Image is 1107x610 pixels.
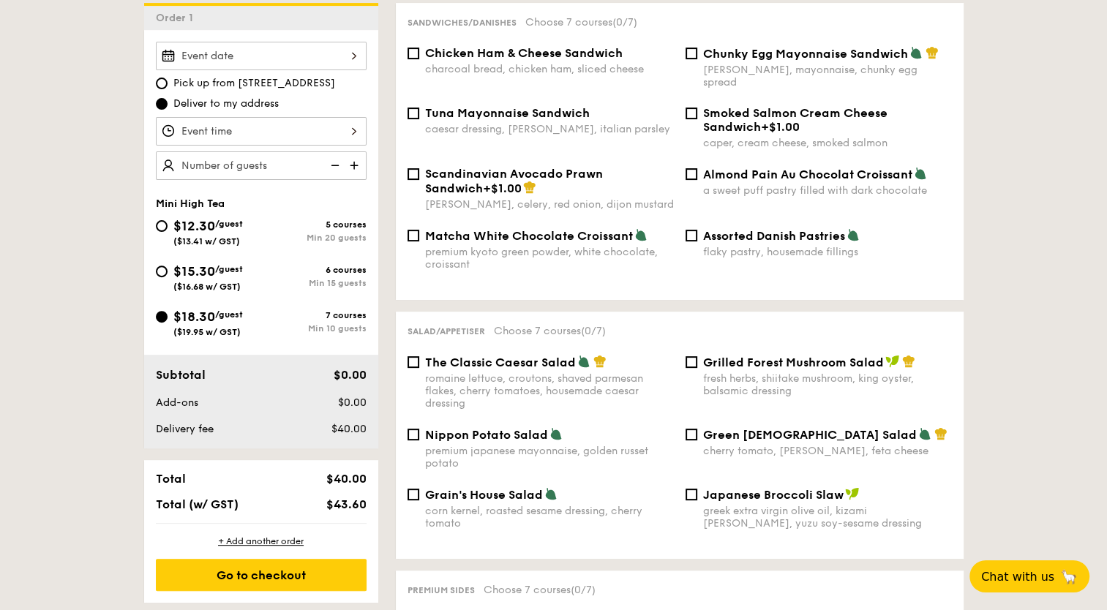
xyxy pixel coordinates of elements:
img: icon-chef-hat.a58ddaea.svg [593,355,607,368]
div: cherry tomato, [PERSON_NAME], feta cheese [703,445,952,457]
div: corn kernel, roasted sesame dressing, cherry tomato [425,505,674,530]
span: Choose 7 courses [484,584,596,596]
input: Pick up from [STREET_ADDRESS] [156,78,168,89]
input: Number of guests [156,151,367,180]
span: /guest [215,309,243,320]
span: (0/7) [581,325,606,337]
input: Assorted Danish Pastriesflaky pastry, housemade fillings [686,230,697,241]
div: caesar dressing, [PERSON_NAME], italian parsley [425,123,674,135]
span: Salad/Appetiser [408,326,485,336]
span: /guest [215,219,243,229]
span: Chat with us [981,570,1054,584]
img: icon-vegetarian.fe4039eb.svg [914,167,927,180]
input: Event date [156,42,367,70]
input: Japanese Broccoli Slawgreek extra virgin olive oil, kizami [PERSON_NAME], yuzu soy-sesame dressing [686,489,697,500]
span: Premium sides [408,585,475,595]
span: Mini High Tea [156,197,225,210]
div: premium kyoto green powder, white chocolate, croissant [425,246,674,271]
input: Tuna Mayonnaise Sandwichcaesar dressing, [PERSON_NAME], italian parsley [408,108,419,119]
span: Chunky Egg Mayonnaise Sandwich [703,47,908,61]
input: Scandinavian Avocado Prawn Sandwich+$1.00[PERSON_NAME], celery, red onion, dijon mustard [408,168,419,180]
div: Go to checkout [156,559,367,591]
span: Choose 7 courses [525,16,637,29]
span: ($13.41 w/ GST) [173,236,240,246]
span: +$1.00 [483,181,522,195]
img: icon-reduce.1d2dbef1.svg [323,151,345,179]
input: Green [DEMOGRAPHIC_DATA] Saladcherry tomato, [PERSON_NAME], feta cheese [686,429,697,440]
img: icon-vegetarian.fe4039eb.svg [544,487,558,500]
input: Nippon Potato Saladpremium japanese mayonnaise, golden russet potato [408,429,419,440]
span: $40.00 [326,472,366,486]
span: Add-ons [156,396,198,409]
span: Pick up from [STREET_ADDRESS] [173,76,335,91]
input: Chunky Egg Mayonnaise Sandwich[PERSON_NAME], mayonnaise, chunky egg spread [686,48,697,59]
div: fresh herbs, shiitake mushroom, king oyster, balsamic dressing [703,372,952,397]
span: /guest [215,264,243,274]
span: Almond Pain Au Chocolat Croissant [703,167,912,181]
span: Matcha White Chocolate Croissant [425,229,633,243]
div: charcoal bread, chicken ham, sliced cheese [425,63,674,75]
input: Grilled Forest Mushroom Saladfresh herbs, shiitake mushroom, king oyster, balsamic dressing [686,356,697,368]
img: icon-vegetarian.fe4039eb.svg [918,427,931,440]
img: icon-chef-hat.a58ddaea.svg [926,46,939,59]
span: Choose 7 courses [494,325,606,337]
input: Chicken Ham & Cheese Sandwichcharcoal bread, chicken ham, sliced cheese [408,48,419,59]
input: Smoked Salmon Cream Cheese Sandwich+$1.00caper, cream cheese, smoked salmon [686,108,697,119]
span: $43.60 [326,497,366,511]
div: a sweet puff pastry filled with dark chocolate [703,184,952,197]
span: $12.30 [173,218,215,234]
span: Total [156,472,186,486]
div: caper, cream cheese, smoked salmon [703,137,952,149]
span: $18.30 [173,309,215,325]
span: Deliver to my address [173,97,279,111]
div: 7 courses [261,310,367,320]
input: Deliver to my address [156,98,168,110]
span: Delivery fee [156,423,214,435]
span: Smoked Salmon Cream Cheese Sandwich [703,106,888,134]
div: [PERSON_NAME], celery, red onion, dijon mustard [425,198,674,211]
span: +$1.00 [761,120,800,134]
div: [PERSON_NAME], mayonnaise, chunky egg spread [703,64,952,89]
span: Order 1 [156,12,199,24]
span: (0/7) [571,584,596,596]
span: Nippon Potato Salad [425,428,548,442]
span: (0/7) [612,16,637,29]
div: flaky pastry, housemade fillings [703,246,952,258]
input: $18.30/guest($19.95 w/ GST)7 coursesMin 10 guests [156,311,168,323]
img: icon-vegetarian.fe4039eb.svg [847,228,860,241]
div: romaine lettuce, croutons, shaved parmesan flakes, cherry tomatoes, housemade caesar dressing [425,372,674,410]
div: 5 courses [261,219,367,230]
span: $40.00 [331,423,366,435]
input: Matcha White Chocolate Croissantpremium kyoto green powder, white chocolate, croissant [408,230,419,241]
div: premium japanese mayonnaise, golden russet potato [425,445,674,470]
span: Green [DEMOGRAPHIC_DATA] Salad [703,428,917,442]
div: greek extra virgin olive oil, kizami [PERSON_NAME], yuzu soy-sesame dressing [703,505,952,530]
span: Japanese Broccoli Slaw [703,488,844,502]
span: ($19.95 w/ GST) [173,327,241,337]
div: Min 10 guests [261,323,367,334]
img: icon-vegetarian.fe4039eb.svg [634,228,648,241]
div: 6 courses [261,265,367,275]
span: Total (w/ GST) [156,497,239,511]
input: Almond Pain Au Chocolat Croissanta sweet puff pastry filled with dark chocolate [686,168,697,180]
img: icon-vegetarian.fe4039eb.svg [577,355,590,368]
span: $0.00 [337,396,366,409]
span: Grilled Forest Mushroom Salad [703,355,884,369]
img: icon-vegetarian.fe4039eb.svg [909,46,923,59]
span: Chicken Ham & Cheese Sandwich [425,46,623,60]
img: icon-vegetarian.fe4039eb.svg [549,427,563,440]
span: Assorted Danish Pastries [703,229,845,243]
button: Chat with us🦙 [969,560,1089,592]
span: $15.30 [173,263,215,279]
span: $0.00 [333,368,366,382]
span: Tuna Mayonnaise Sandwich [425,106,590,120]
span: Sandwiches/Danishes [408,18,517,28]
input: $12.30/guest($13.41 w/ GST)5 coursesMin 20 guests [156,220,168,232]
img: icon-chef-hat.a58ddaea.svg [934,427,947,440]
img: icon-chef-hat.a58ddaea.svg [902,355,915,368]
span: ($16.68 w/ GST) [173,282,241,292]
input: Grain's House Saladcorn kernel, roasted sesame dressing, cherry tomato [408,489,419,500]
span: Subtotal [156,368,206,382]
input: $15.30/guest($16.68 w/ GST)6 coursesMin 15 guests [156,266,168,277]
img: icon-add.58712e84.svg [345,151,367,179]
